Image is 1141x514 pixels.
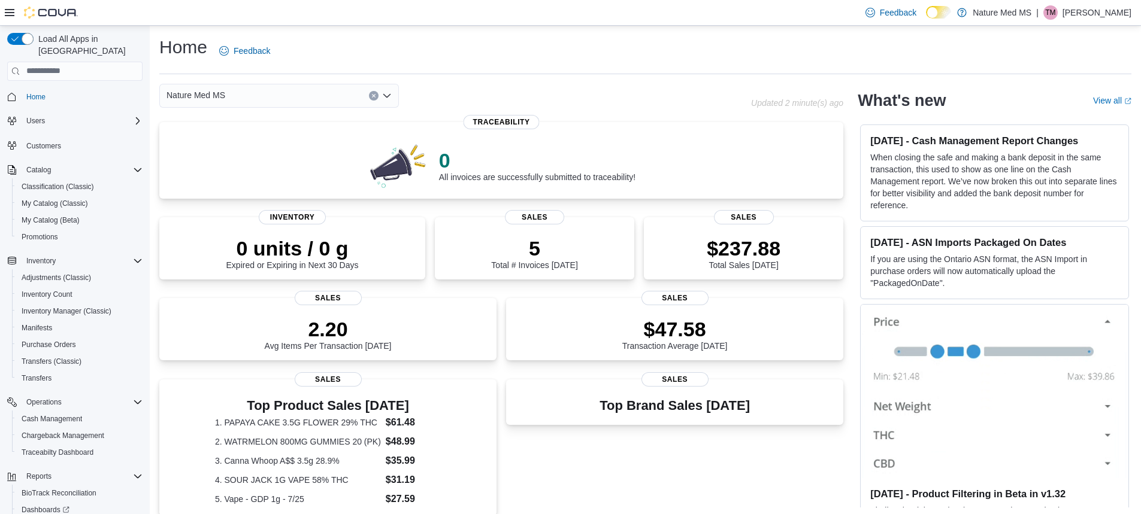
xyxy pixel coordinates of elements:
dt: 1. PAPAYA CAKE 3.5G FLOWER 29% THC [215,416,381,428]
p: Nature Med MS [973,5,1031,20]
p: If you are using the Ontario ASN format, the ASN Import in purchase orders will now automatically... [870,253,1119,289]
button: Inventory [2,253,147,269]
span: Sales [505,210,565,224]
a: Inventory Count [17,287,77,302]
span: Inventory Count [17,287,143,302]
span: Inventory [259,210,326,224]
span: Manifests [22,323,52,333]
span: Customers [22,138,143,153]
button: Operations [22,395,66,409]
span: Promotions [22,232,58,242]
span: My Catalog (Classic) [17,196,143,211]
span: Inventory [22,254,143,268]
span: Classification (Classic) [22,182,94,191]
button: Classification (Classic) [12,178,147,195]
p: 5 [491,236,577,260]
span: Sales [295,291,362,305]
img: Cova [24,7,78,19]
button: BioTrack Reconciliation [12,485,147,501]
span: My Catalog (Beta) [22,215,80,225]
button: Customers [2,136,147,154]
span: Reports [26,472,52,481]
span: Traceabilty Dashboard [17,445,143,460]
span: Inventory Count [22,290,72,299]
a: Customers [22,139,66,153]
dd: $31.19 [386,473,441,487]
a: Promotions [17,230,63,244]
img: 0 [367,141,429,189]
button: Transfers [12,370,147,387]
a: Chargeback Management [17,428,109,443]
a: Feedback [214,39,275,63]
p: 0 [439,148,635,172]
span: Classification (Classic) [17,180,143,194]
a: Adjustments (Classic) [17,270,96,285]
span: Sales [641,372,709,387]
h3: [DATE] - ASN Imports Packaged On Dates [870,236,1119,248]
div: Transaction Average [DATE] [622,317,728,351]
p: 2.20 [265,317,392,341]
p: $47.58 [622,317,728,341]
span: Transfers [22,373,52,383]
button: My Catalog (Beta) [12,212,147,229]
span: Home [22,89,143,104]
h3: Top Brand Sales [DATE] [600,399,750,413]
span: Nature Med MS [167,88,225,102]
div: Expired or Expiring in Next 30 Days [226,236,359,270]
button: Catalog [22,163,56,177]
h2: What's new [858,91,946,110]
a: Inventory Manager (Classic) [17,304,116,318]
span: Inventory [26,256,56,266]
button: Users [22,114,50,128]
span: Users [26,116,45,126]
button: Purchase Orders [12,336,147,353]
button: Catalog [2,162,147,178]
button: Reports [22,469,56,483]
button: Reports [2,468,147,485]
a: View allExternal link [1093,96,1131,105]
span: Purchase Orders [22,340,76,349]
a: Cash Management [17,412,87,426]
span: My Catalog (Beta) [17,213,143,227]
a: Manifests [17,321,57,335]
input: Dark Mode [926,6,951,19]
button: Inventory [22,254,60,268]
span: Purchase Orders [17,337,143,352]
span: Reports [22,469,143,483]
button: Promotions [12,229,147,245]
a: Home [22,90,50,104]
span: Catalog [22,163,143,177]
span: Transfers (Classic) [22,357,81,366]
button: Manifests [12,320,147,336]
span: Transfers (Classic) [17,354,143,369]
a: My Catalog (Classic) [17,196,93,211]
p: $237.88 [707,236,780,260]
button: Open list of options [382,91,392,101]
a: Purchase Orders [17,337,81,352]
span: Sales [641,291,709,305]
button: Inventory Count [12,286,147,303]
dd: $61.48 [386,415,441,430]
button: My Catalog (Classic) [12,195,147,212]
button: Inventory Manager (Classic) [12,303,147,320]
span: Customers [26,141,61,151]
span: Feedback [880,7,916,19]
span: Load All Apps in [GEOGRAPHIC_DATA] [34,33,143,57]
span: Chargeback Management [22,431,104,440]
h3: Top Product Sales [DATE] [215,399,441,413]
span: Feedback [234,45,270,57]
span: Sales [295,372,362,387]
span: Inventory Manager (Classic) [22,306,111,316]
span: Cash Management [17,412,143,426]
div: Total # Invoices [DATE] [491,236,577,270]
dt: 4. SOUR JACK 1G VAPE 58% THC [215,474,381,486]
h3: [DATE] - Cash Management Report Changes [870,135,1119,147]
button: Home [2,88,147,105]
dd: $48.99 [386,434,441,449]
span: Traceabilty Dashboard [22,448,93,457]
button: Chargeback Management [12,427,147,444]
span: Manifests [17,321,143,335]
button: Clear input [369,91,379,101]
a: Transfers (Classic) [17,354,86,369]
